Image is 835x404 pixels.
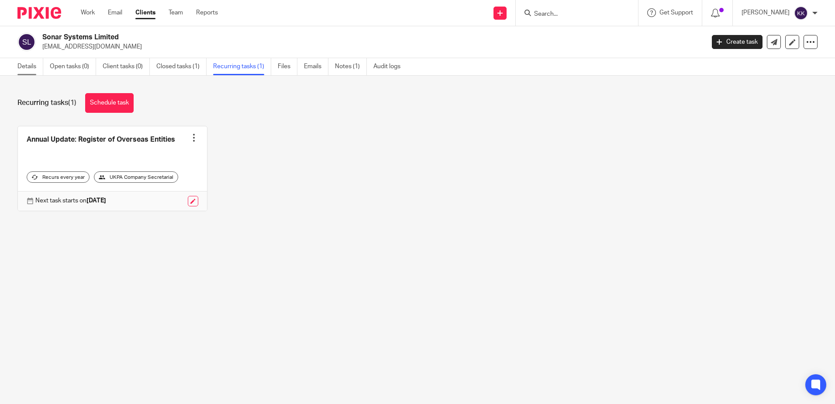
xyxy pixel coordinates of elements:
[304,58,328,75] a: Emails
[335,58,367,75] a: Notes (1)
[742,8,790,17] p: [PERSON_NAME]
[81,8,95,17] a: Work
[42,33,567,42] h2: Sonar Systems Limited
[373,58,407,75] a: Audit logs
[17,33,36,51] img: svg%3E
[17,98,76,108] h1: Recurring tasks
[50,58,96,75] a: Open tasks (0)
[103,58,150,75] a: Client tasks (0)
[278,58,297,75] a: Files
[169,8,183,17] a: Team
[68,99,76,106] span: (1)
[17,58,43,75] a: Details
[86,198,106,204] strong: [DATE]
[85,93,134,113] a: Schedule task
[35,196,106,205] p: Next task starts on
[659,10,693,16] span: Get Support
[712,35,763,49] a: Create task
[94,171,178,183] div: UKPA Company Secretarial
[17,7,61,19] img: Pixie
[42,42,699,51] p: [EMAIL_ADDRESS][DOMAIN_NAME]
[156,58,207,75] a: Closed tasks (1)
[533,10,612,18] input: Search
[135,8,155,17] a: Clients
[27,171,90,183] div: Recurs every year
[794,6,808,20] img: svg%3E
[108,8,122,17] a: Email
[213,58,271,75] a: Recurring tasks (1)
[196,8,218,17] a: Reports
